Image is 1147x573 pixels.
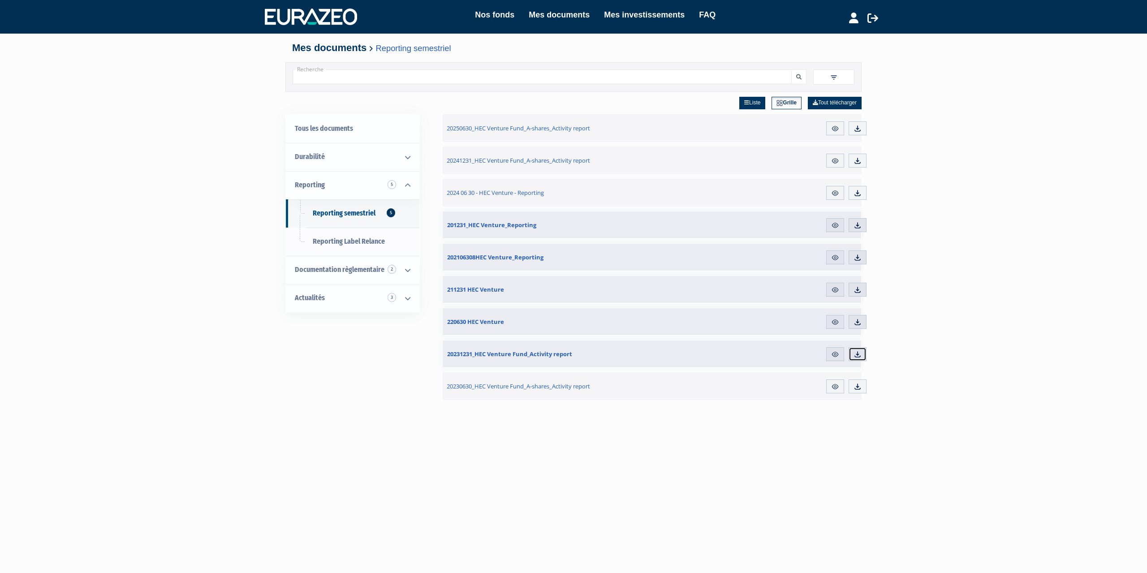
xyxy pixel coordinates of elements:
[447,318,504,326] span: 220630 HEC Venture
[854,189,862,197] img: download.svg
[442,179,707,207] a: 2024 06 30 - HEC Venture - Reporting
[286,284,419,312] a: Actualités 3
[286,256,419,284] a: Documentation règlementaire 2
[388,265,396,274] span: 2
[442,114,707,142] a: 20250630_HEC Venture Fund_A-shares_Activity report
[286,199,419,228] a: Reporting semestriel5
[443,308,706,335] a: 220630 HEC Venture
[831,318,839,326] img: eye.svg
[854,383,862,391] img: download.svg
[854,350,862,358] img: download.svg
[286,115,419,143] a: Tous les documents
[831,286,839,294] img: eye.svg
[388,293,396,302] span: 3
[447,124,590,132] span: 20250630_HEC Venture Fund_A-shares_Activity report
[443,211,706,238] a: 201231_HEC Venture_Reporting
[830,73,838,82] img: filter.svg
[286,143,419,171] a: Durabilité
[447,382,590,390] span: 20230630_HEC Venture Fund_A-shares_Activity report
[295,152,325,161] span: Durabilité
[854,318,862,326] img: download.svg
[293,69,792,84] input: Recherche
[808,97,862,109] a: Tout télécharger
[376,43,451,53] a: Reporting semestriel
[286,171,419,199] a: Reporting 5
[295,181,325,189] span: Reporting
[831,189,839,197] img: eye.svg
[447,253,543,261] span: 202106308HEC Venture_Reporting
[388,180,396,189] span: 5
[295,293,325,302] span: Actualités
[443,244,706,271] a: 202106308HEC Venture_Reporting
[854,125,862,133] img: download.svg
[292,43,855,53] h4: Mes documents
[831,157,839,165] img: eye.svg
[447,285,504,293] span: 211231 HEC Venture
[831,254,839,262] img: eye.svg
[447,189,544,197] span: 2024 06 30 - HEC Venture - Reporting
[387,208,395,217] span: 5
[854,286,862,294] img: download.svg
[831,350,839,358] img: eye.svg
[286,228,419,256] a: Reporting Label Relance
[699,9,716,21] a: FAQ
[529,9,590,21] a: Mes documents
[447,221,536,229] span: 201231_HEC Venture_Reporting
[604,9,685,21] a: Mes investissements
[295,265,384,274] span: Documentation règlementaire
[854,221,862,229] img: download.svg
[831,383,839,391] img: eye.svg
[475,9,514,21] a: Nos fonds
[313,237,385,246] span: Reporting Label Relance
[831,125,839,133] img: eye.svg
[447,156,590,164] span: 20241231_HEC Venture Fund_A-shares_Activity report
[447,350,572,358] span: 20231231_HEC Venture Fund_Activity report
[443,340,706,367] a: 20231231_HEC Venture Fund_Activity report
[739,97,765,109] a: Liste
[854,157,862,165] img: download.svg
[313,209,375,217] span: Reporting semestriel
[265,9,357,25] img: 1732889491-logotype_eurazeo_blanc_rvb.png
[443,276,706,303] a: 211231 HEC Venture
[772,97,802,109] a: Grille
[442,146,707,174] a: 20241231_HEC Venture Fund_A-shares_Activity report
[442,372,707,400] a: 20230630_HEC Venture Fund_A-shares_Activity report
[776,100,783,106] img: grid.svg
[831,221,839,229] img: eye.svg
[854,254,862,262] img: download.svg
